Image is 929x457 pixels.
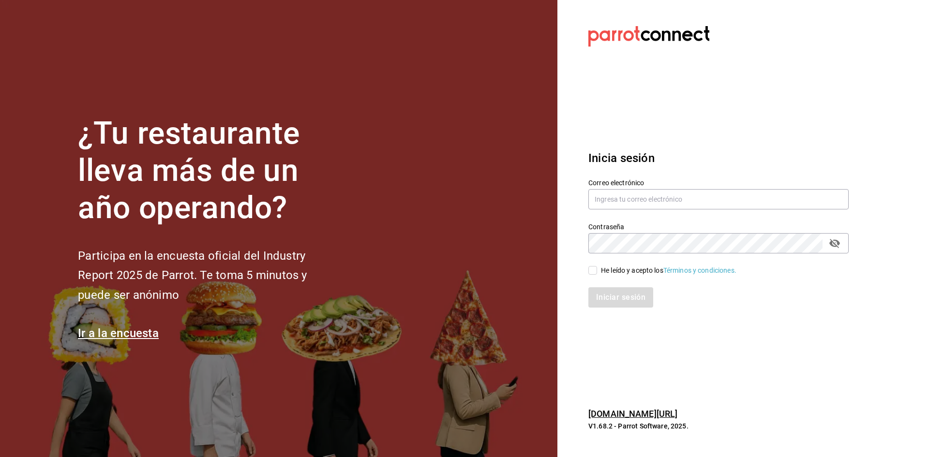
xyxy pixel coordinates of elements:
[588,189,849,209] input: Ingresa tu correo electrónico
[588,421,849,431] p: V1.68.2 - Parrot Software, 2025.
[588,223,849,230] label: Contraseña
[78,326,159,340] a: Ir a la encuesta
[78,246,339,305] h2: Participa en la encuesta oficial del Industry Report 2025 de Parrot. Te toma 5 minutos y puede se...
[601,265,736,276] div: He leído y acepto los
[663,266,736,274] a: Términos y condiciones.
[588,149,849,167] h3: Inicia sesión
[588,409,677,419] a: [DOMAIN_NAME][URL]
[78,115,339,226] h1: ¿Tu restaurante lleva más de un año operando?
[588,179,849,186] label: Correo electrónico
[826,235,843,251] button: passwordField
